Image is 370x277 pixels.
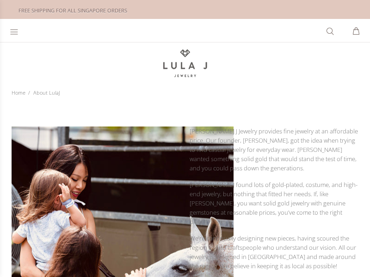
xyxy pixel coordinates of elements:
[12,89,25,96] a: Home
[14,6,356,16] div: FREE SHIPPING FOR ALL SINGAPORE ORDERS
[190,126,358,173] p: [PERSON_NAME] J Jewelry provides fine jewelry at an affordable price. Our founder, [PERSON_NAME],...
[190,180,358,226] p: [PERSON_NAME] found lots of gold-plated, costume, and high-end jewelry, but nothing that fitted h...
[28,86,63,99] li: About LulaJ
[190,234,358,271] p: We’re continually designing new pieces, having scoured the region to find craftspeople who unders...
